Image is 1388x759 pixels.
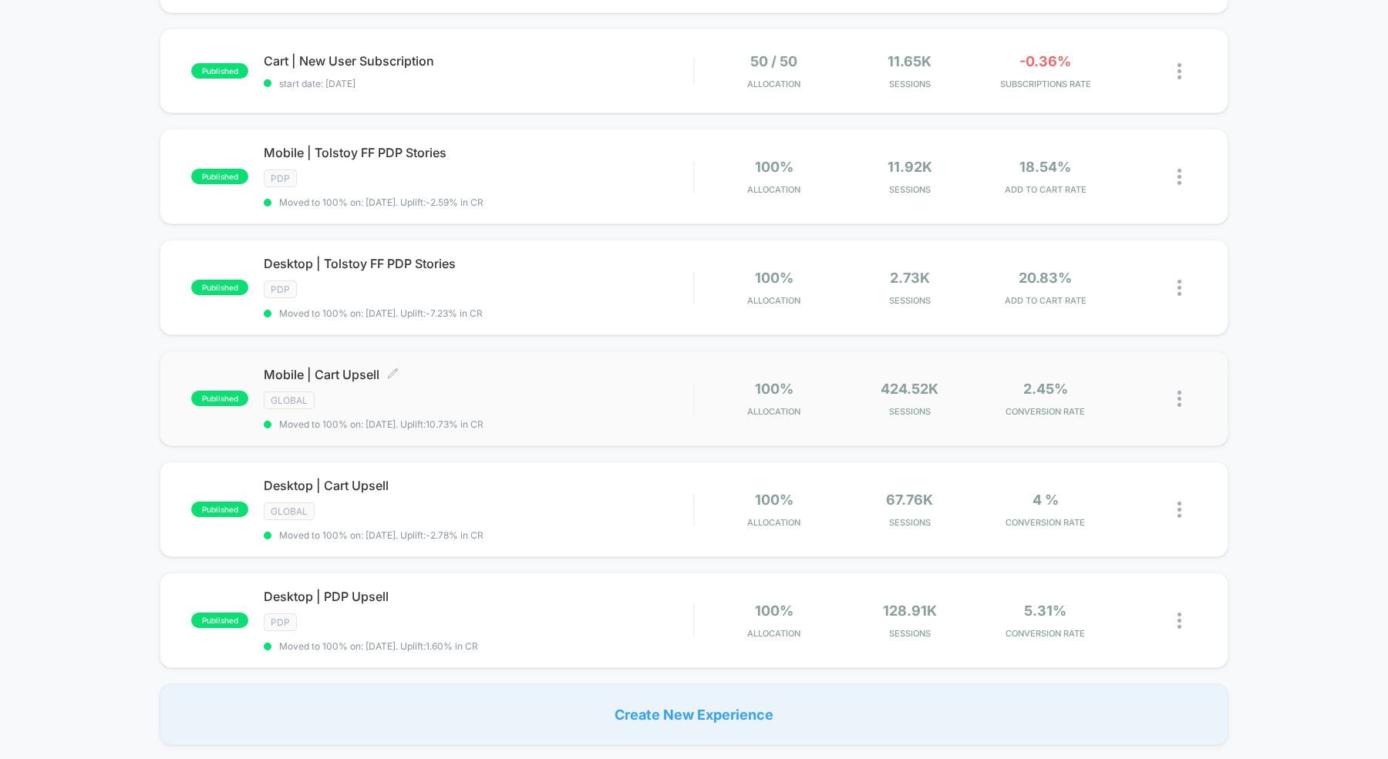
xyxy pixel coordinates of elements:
[1019,270,1072,286] span: 20.83%
[1177,63,1181,79] img: close
[846,295,974,306] span: Sessions
[846,79,974,89] span: Sessions
[846,184,974,195] span: Sessions
[191,280,248,295] span: published
[1177,502,1181,518] img: close
[982,79,1110,89] span: SUBSCRIPTIONS RATE
[279,640,478,652] span: Moved to 100% on: [DATE] . Uplift: 1.60% in CR
[1177,391,1181,407] img: close
[1023,381,1068,397] span: 2.45%
[755,159,793,175] span: 100%
[264,78,693,89] span: start date: [DATE]
[888,53,932,69] span: 11.65k
[747,295,800,306] span: Allocation
[191,502,248,517] span: published
[191,169,248,184] span: published
[982,184,1110,195] span: ADD TO CART RATE
[191,613,248,628] span: published
[982,406,1110,417] span: CONVERSION RATE
[264,367,693,382] span: Mobile | Cart Upsell
[1019,159,1071,175] span: 18.54%
[755,492,793,508] span: 100%
[747,628,800,639] span: Allocation
[264,145,693,160] span: Mobile | Tolstoy FF PDP Stories
[264,502,315,520] span: GLOBAL
[264,391,315,409] span: GLOBAL
[1024,603,1066,619] span: 5.31%
[747,184,800,195] span: Allocation
[881,381,938,397] span: 424.52k
[982,517,1110,528] span: CONVERSION RATE
[1019,53,1071,69] span: -0.36%
[982,628,1110,639] span: CONVERSION RATE
[279,418,483,430] span: Moved to 100% on: [DATE] . Uplift: 10.73% in CR
[1177,613,1181,629] img: close
[846,517,974,528] span: Sessions
[747,517,800,528] span: Allocation
[883,603,937,619] span: 128.91k
[1177,280,1181,296] img: close
[264,478,693,493] span: Desktop | Cart Upsell
[890,270,930,286] span: 2.73k
[888,159,932,175] span: 11.92k
[191,63,248,79] span: published
[264,170,297,187] span: PDP
[279,196,483,208] span: Moved to 100% on: [DATE] . Uplift: -2.59% in CR
[264,280,297,298] span: PDP
[755,270,793,286] span: 100%
[846,628,974,639] span: Sessions
[755,603,793,619] span: 100%
[747,79,800,89] span: Allocation
[279,307,483,319] span: Moved to 100% on: [DATE] . Uplift: -7.23% in CR
[1033,492,1059,508] span: 4 %
[750,53,797,69] span: 50 / 50
[191,391,248,406] span: published
[982,295,1110,306] span: ADD TO CART RATE
[160,683,1228,745] div: Create New Experience
[755,381,793,397] span: 100%
[264,613,297,631] span: PDP
[846,406,974,417] span: Sessions
[264,53,693,69] span: Cart | New User Subscription
[264,589,693,604] span: Desktop | PDP Upsell
[747,406,800,417] span: Allocation
[886,492,933,508] span: 67.76k
[1177,169,1181,185] img: close
[264,256,693,271] span: Desktop | Tolstoy FF PDP Stories
[279,529,483,541] span: Moved to 100% on: [DATE] . Uplift: -2.78% in CR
